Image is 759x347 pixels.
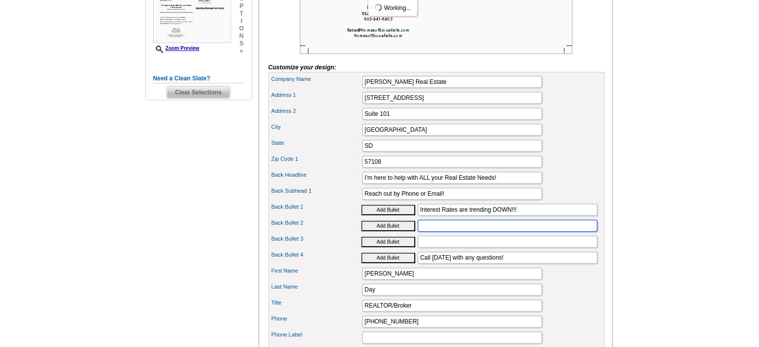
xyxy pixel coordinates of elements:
label: Phone Label [271,331,361,339]
label: Company Name [271,75,361,83]
label: Back Bullet 3 [271,235,361,243]
button: Add Bullet [361,221,415,231]
i: Customize your design: [268,64,336,71]
label: Title [271,299,361,307]
span: t [239,10,244,17]
span: Clear Selections [167,86,230,98]
label: Back Bullet 2 [271,219,361,227]
img: loading... [374,3,382,11]
label: State [271,139,361,147]
label: Zip Code 1 [271,155,361,163]
a: Zoom Preview [153,45,200,51]
label: Back Bullet 4 [271,251,361,259]
button: Add Bullet [361,205,415,215]
label: City [271,123,361,131]
label: Back Subhead 1 [271,187,361,195]
label: First Name [271,267,361,275]
span: o [239,25,244,32]
iframe: LiveChat chat widget [559,115,759,347]
h5: Need a Clean Slate? [153,74,244,83]
label: Back Headline [271,171,361,179]
label: Back Bullet 1 [271,203,361,211]
label: Last Name [271,283,361,291]
span: p [239,2,244,10]
button: Add Bullet [361,237,415,247]
span: s [239,40,244,47]
label: Phone [271,315,361,323]
button: Add Bullet [361,253,415,263]
span: i [239,17,244,25]
label: Address 2 [271,107,361,115]
label: Address 1 [271,91,361,99]
span: » [239,47,244,55]
span: n [239,32,244,40]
